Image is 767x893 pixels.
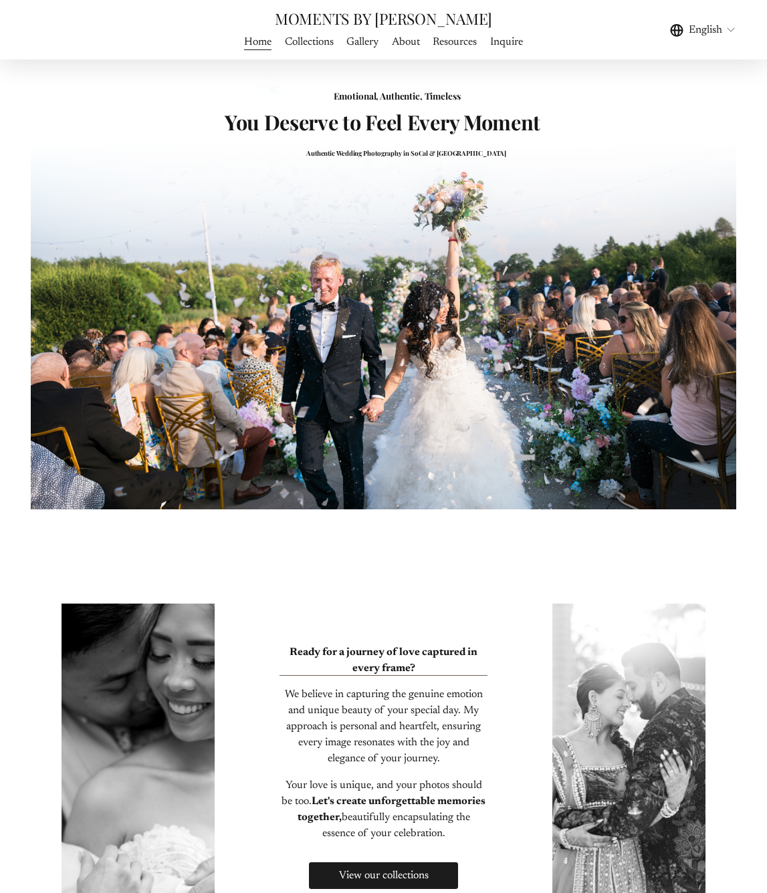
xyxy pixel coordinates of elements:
[225,108,540,136] strong: You Deserve to Feel Every Moment
[307,860,460,890] a: View our collections
[244,33,271,51] a: Home
[306,148,506,157] strong: Authentic Wedding Photography in SoCal & [GEOGRAPHIC_DATA]
[346,33,378,51] a: folder dropdown
[433,33,477,51] a: Resources
[392,33,420,51] a: About
[298,796,488,823] strong: Let's create unforgettable memories together,
[282,780,487,839] span: Your love is unique, and your photos should be too. beautifully encapsulating the essence of your...
[346,34,378,50] span: Gallery
[670,21,737,39] div: language picker
[490,33,523,51] a: Inquire
[334,90,461,102] strong: Emotional, Authentic, Timeless
[285,689,485,764] span: We believe in capturing the genuine emotion and unique beauty of your special day. My approach is...
[689,22,722,38] span: English
[290,647,479,674] strong: Ready for a journey of love captured in every frame?
[275,8,493,29] a: MOMENTS BY [PERSON_NAME]
[285,33,334,51] a: Collections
